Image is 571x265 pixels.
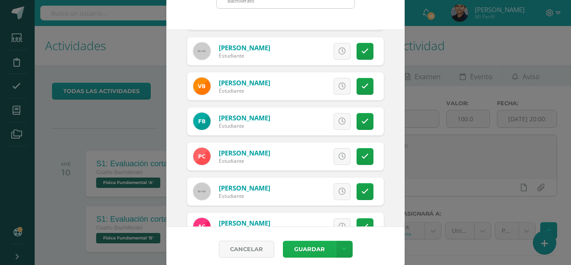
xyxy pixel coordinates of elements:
[193,218,211,235] img: 8501de8698f8fb5b2bf4d7a163110c7f.png
[283,241,336,258] button: Guardar
[219,122,270,129] div: Estudiante
[193,113,211,130] img: e34208a227153c4da432e480369c678c.png
[219,113,270,122] a: [PERSON_NAME]
[193,78,211,95] img: 6e1948a9d58fa9e5f3e78b62a5e9dd32.png
[219,149,270,157] a: [PERSON_NAME]
[219,219,270,227] a: [PERSON_NAME]
[219,87,270,94] div: Estudiante
[193,42,211,60] img: 60x60
[219,184,270,192] a: [PERSON_NAME]
[219,241,274,258] a: Cancelar
[219,52,270,59] div: Estudiante
[219,43,270,52] a: [PERSON_NAME]
[219,192,270,200] div: Estudiante
[193,183,211,200] img: 60x60
[193,148,211,165] img: d5930cba2a99b2a2476c3c1c0a0f4744.png
[219,157,270,165] div: Estudiante
[219,78,270,87] a: [PERSON_NAME]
